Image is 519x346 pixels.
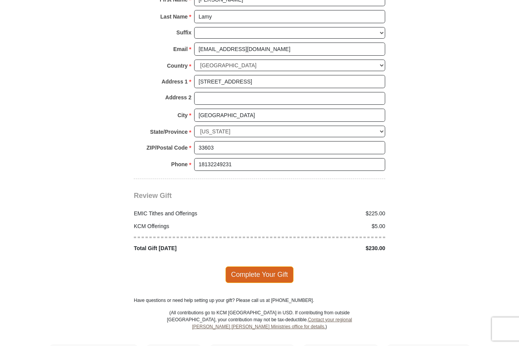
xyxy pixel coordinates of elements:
[167,60,188,71] strong: Country
[171,159,188,170] strong: Phone
[173,44,188,55] strong: Email
[160,11,188,22] strong: Last Name
[134,192,172,199] span: Review Gift
[130,210,260,218] div: EMIC Tithes and Offerings
[130,222,260,230] div: KCM Offerings
[130,244,260,252] div: Total Gift [DATE]
[167,309,352,344] p: (All contributions go to KCM [GEOGRAPHIC_DATA] in USD. If contributing from outside [GEOGRAPHIC_D...
[259,210,389,218] div: $225.00
[162,76,188,87] strong: Address 1
[259,222,389,230] div: $5.00
[147,142,188,153] strong: ZIP/Postal Code
[259,244,389,252] div: $230.00
[150,126,188,137] strong: State/Province
[134,297,385,304] p: Have questions or need help setting up your gift? Please call us at [PHONE_NUMBER].
[178,110,188,121] strong: City
[176,27,191,38] strong: Suffix
[225,266,294,283] span: Complete Your Gift
[165,92,191,103] strong: Address 2
[192,317,352,329] a: Contact your regional [PERSON_NAME] [PERSON_NAME] Ministries office for details.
